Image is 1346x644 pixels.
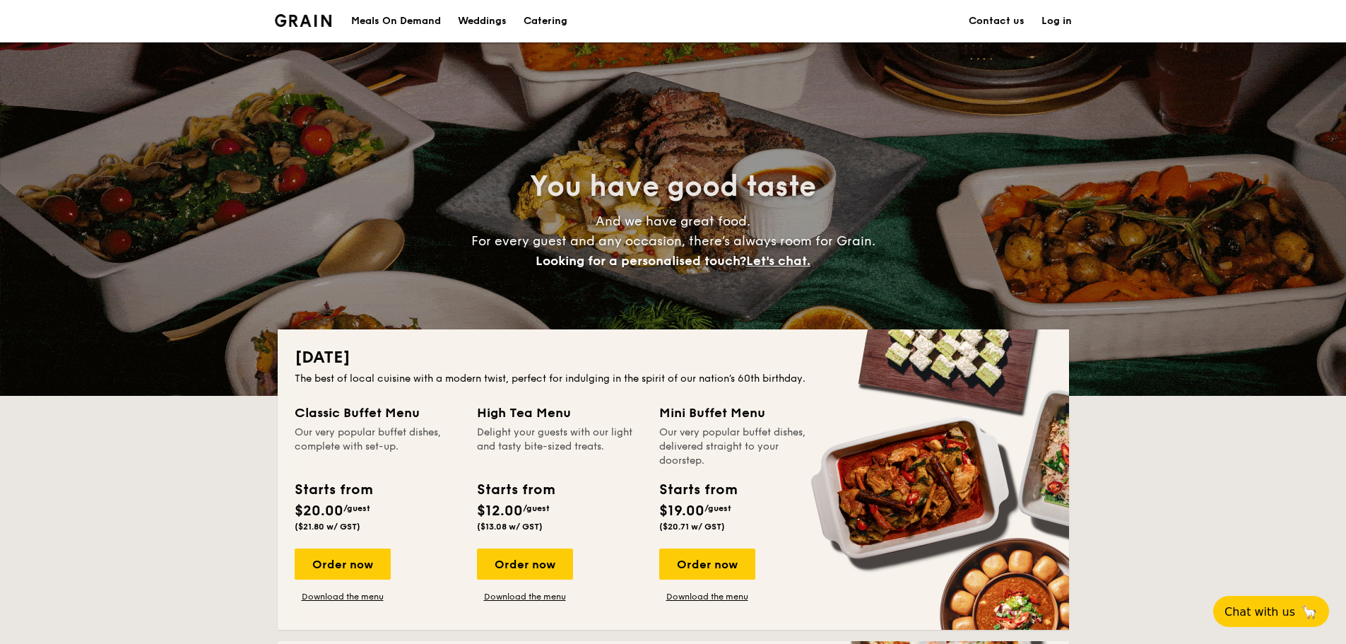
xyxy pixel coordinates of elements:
[746,253,810,269] span: Let's chat.
[659,549,755,580] div: Order now
[1224,605,1295,619] span: Chat with us
[477,503,523,520] span: $12.00
[275,14,332,27] a: Logotype
[530,170,816,204] span: You have good taste
[295,479,372,500] div: Starts from
[523,503,550,513] span: /guest
[477,426,642,468] div: Delight your guests with our light and tasty bite-sized treats.
[477,549,573,580] div: Order now
[1301,604,1318,620] span: 🦙
[659,403,825,423] div: Mini Buffet Menu
[295,522,360,532] span: ($21.80 w/ GST)
[477,479,554,500] div: Starts from
[536,253,746,269] span: Looking for a personalised touch?
[704,503,731,513] span: /guest
[659,503,704,520] span: $19.00
[659,522,725,532] span: ($20.71 w/ GST)
[659,591,755,602] a: Download the menu
[275,14,332,27] img: Grain
[295,346,1052,369] h2: [DATE]
[1213,596,1329,627] button: Chat with us🦙
[295,591,391,602] a: Download the menu
[477,403,642,423] div: High Tea Menu
[471,213,875,269] span: And we have great food. For every guest and any occasion, there’s always room for Grain.
[477,522,543,532] span: ($13.08 w/ GST)
[659,426,825,468] div: Our very popular buffet dishes, delivered straight to your doorstep.
[295,426,460,468] div: Our very popular buffet dishes, complete with set-up.
[295,549,391,580] div: Order now
[343,503,370,513] span: /guest
[477,591,573,602] a: Download the menu
[659,479,736,500] div: Starts from
[295,503,343,520] span: $20.00
[295,372,1052,386] div: The best of local cuisine with a modern twist, perfect for indulging in the spirit of our nation’...
[295,403,460,423] div: Classic Buffet Menu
